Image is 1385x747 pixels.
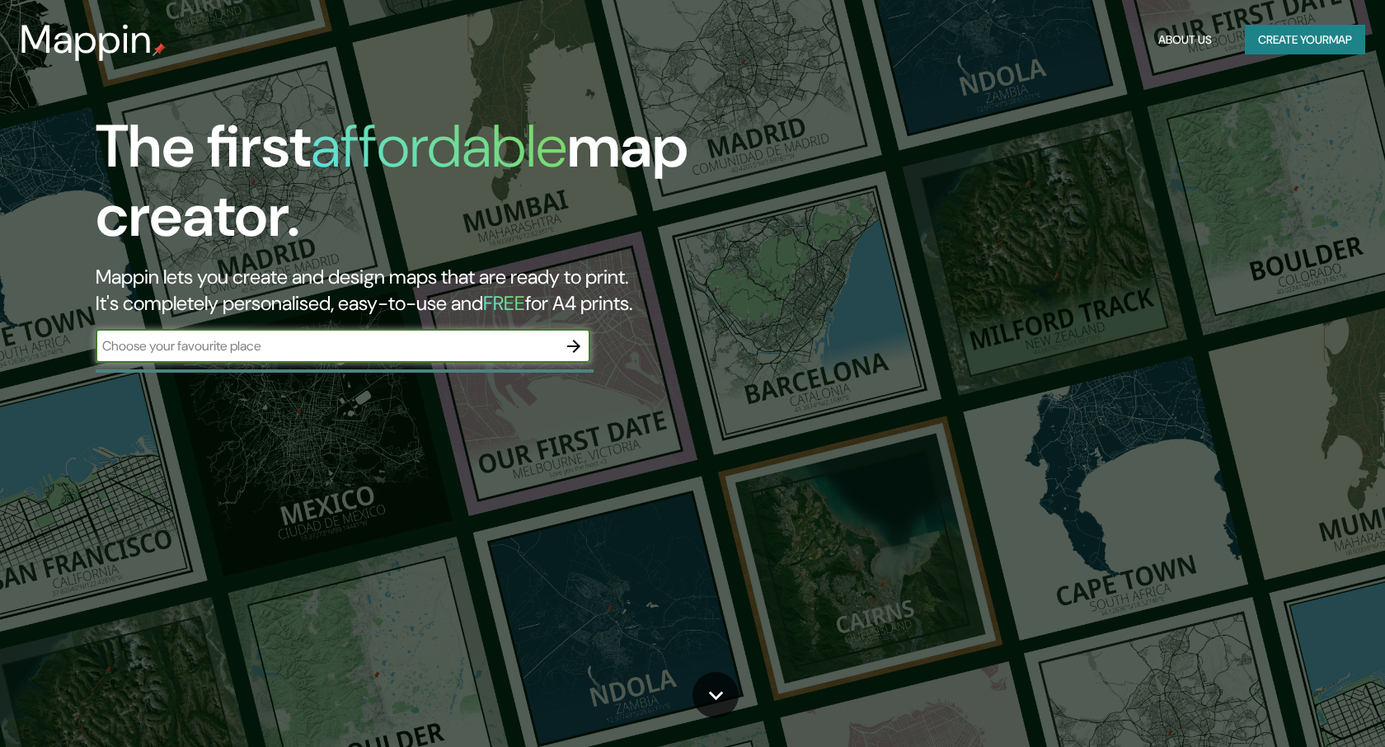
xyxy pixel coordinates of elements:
[96,264,788,317] h2: Mappin lets you create and design maps that are ready to print. It's completely personalised, eas...
[96,112,788,264] h1: The first map creator.
[96,336,557,355] input: Choose your favourite place
[483,290,525,316] h5: FREE
[311,108,567,185] h1: affordable
[20,16,153,63] h3: Mappin
[1152,25,1218,55] button: About Us
[153,43,166,56] img: mappin-pin
[1245,25,1365,55] button: Create yourmap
